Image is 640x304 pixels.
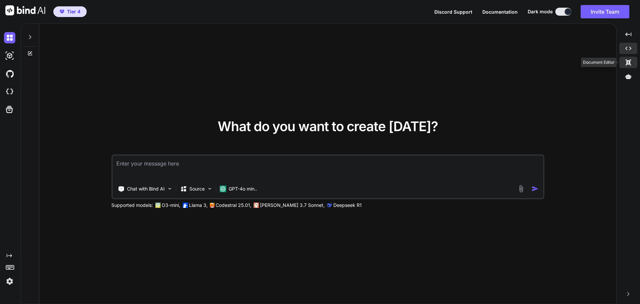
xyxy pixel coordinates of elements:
[581,58,617,67] div: Document Editor
[167,186,172,192] img: Pick Tools
[253,203,259,208] img: claude
[229,186,257,192] p: GPT-4o min..
[327,203,332,208] img: claude
[434,9,472,15] span: Discord Support
[532,185,539,192] img: icon
[216,202,251,209] p: Codestral 25.01,
[482,8,518,15] button: Documentation
[127,186,165,192] p: Chat with Bind AI
[189,202,208,209] p: Llama 3,
[260,202,325,209] p: [PERSON_NAME] 3.7 Sonnet,
[111,202,153,209] p: Supported models:
[4,68,15,79] img: githubDark
[210,203,214,208] img: Mistral-AI
[162,202,180,209] p: O3-mini,
[60,10,64,14] img: premium
[53,6,87,17] button: premiumTier 4
[155,203,160,208] img: GPT-4
[5,5,45,15] img: Bind AI
[4,86,15,97] img: cloudideIcon
[189,186,205,192] p: Source
[207,186,212,192] img: Pick Models
[4,50,15,61] img: darkAi-studio
[219,186,226,192] img: GPT-4o mini
[182,203,188,208] img: Llama2
[434,8,472,15] button: Discord Support
[333,202,362,209] p: Deepseek R1
[67,8,80,15] span: Tier 4
[4,276,15,287] img: settings
[4,32,15,43] img: darkChat
[581,5,629,18] button: Invite Team
[482,9,518,15] span: Documentation
[517,185,525,193] img: attachment
[218,118,438,134] span: What do you want to create [DATE]?
[528,8,553,15] span: Dark mode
